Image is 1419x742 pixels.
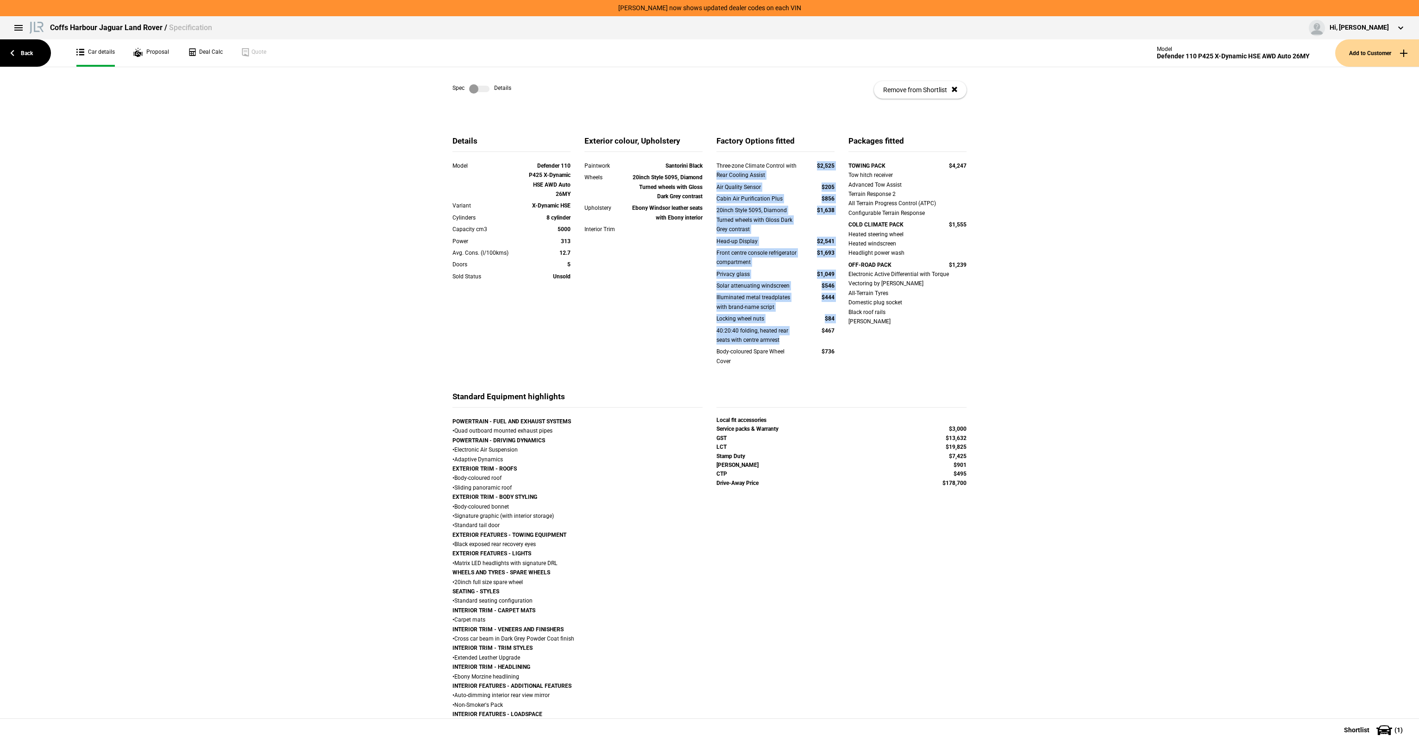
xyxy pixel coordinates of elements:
button: Remove from Shortlist [874,81,967,99]
strong: Service packs & Warranty [716,426,779,432]
strong: X-Dynamic HSE [532,202,571,209]
strong: Unsold [553,273,571,280]
div: Avg. Cons. (l/100kms) [452,248,523,258]
strong: $1,555 [949,221,967,228]
strong: $7,425 [949,453,967,459]
span: Shortlist [1344,727,1369,733]
strong: $444 [822,294,835,301]
span: Specification [169,23,212,32]
span: ( 1 ) [1394,727,1403,733]
strong: $495 [954,471,967,477]
div: Capacity cm3 [452,225,523,234]
strong: Stamp Duty [716,453,745,459]
strong: TOWING PACK [848,163,885,169]
div: Head-up Display [716,237,799,246]
strong: INTERIOR TRIM - CARPET MATS [452,607,535,614]
strong: $205 [822,184,835,190]
strong: $736 [822,348,835,355]
div: Solar attenuating windscreen [716,281,799,290]
div: Locking wheel nuts [716,314,799,323]
strong: 12.7 [559,250,571,256]
div: Electronic Active Differential with Torque Vectoring by [PERSON_NAME] All-Terrain Tyres Domestic ... [848,270,967,326]
div: Air Quality Sensor [716,182,799,192]
strong: LCT [716,444,727,450]
strong: 5 [567,261,571,268]
strong: SEATING - STYLES [452,588,499,595]
strong: OFF-ROAD PACK [848,262,892,268]
div: Packages fitted [848,136,967,152]
strong: INTERIOR TRIM - VENEERS AND FINISHERS [452,626,564,633]
strong: WHEELS AND TYRES - SPARE WHEELS [452,569,550,576]
div: Paintwork [584,161,632,170]
strong: 313 [561,238,571,245]
div: Privacy glass [716,270,799,279]
strong: $3,000 [949,426,967,432]
strong: COLD CLIMATE PACK [848,221,904,228]
strong: $1,239 [949,262,967,268]
strong: $84 [825,315,835,322]
strong: [PERSON_NAME] [716,462,759,468]
div: Cabin Air Purification Plus [716,194,799,203]
div: 40:20:40 folding, heated rear seats with centre armrest [716,326,799,345]
div: Factory Options fitted [716,136,835,152]
strong: Santorini Black [666,163,703,169]
strong: $2,541 [817,238,835,245]
strong: 5000 [558,226,571,233]
div: Standard Equipment highlights [452,391,703,408]
div: Model [452,161,523,170]
div: Front centre console refrigerator compartment [716,248,799,267]
strong: $19,825 [946,444,967,450]
strong: POWERTRAIN - FUEL AND EXHAUST SYSTEMS [452,418,571,425]
div: Heated steering wheel Heated windscreen Headlight power wash [848,230,967,258]
strong: Drive-Away Price [716,480,759,486]
strong: INTERIOR TRIM - HEADLINING [452,664,530,670]
div: Defender 110 P425 X-Dynamic HSE AWD Auto 26MY [1157,52,1310,60]
button: Add to Customer [1335,39,1419,67]
strong: INTERIOR TRIM - TRIM STYLES [452,645,533,651]
strong: Ebony Windsor leather seats with Ebony interior [632,205,703,220]
div: Illuminated metal treadplates with brand-name script [716,293,799,312]
div: Spec Details [452,84,511,94]
div: Body-coloured Spare Wheel Cover [716,347,799,366]
strong: 20inch Style 5095, Diamond Turned wheels with Gloss Dark Grey contrast [633,174,703,200]
strong: $546 [822,283,835,289]
div: Exterior colour, Upholstery [584,136,703,152]
strong: Local fit accessories [716,417,766,423]
div: Upholstery [584,203,632,213]
strong: $4,247 [949,163,967,169]
div: Power [452,237,523,246]
strong: $856 [822,195,835,202]
a: Deal Calc [188,39,223,67]
img: landrover.png [28,20,45,34]
strong: Defender 110 P425 X-Dynamic HSE AWD Auto 26MY [529,163,571,197]
strong: EXTERIOR FEATURES - TOWING EQUIPMENT [452,532,566,538]
div: Wheels [584,173,632,182]
a: Car details [76,39,115,67]
div: Doors [452,260,523,269]
div: 20inch Style 5095, Diamond Turned wheels with Gloss Dark Grey contrast [716,206,799,234]
strong: 8 cylinder [546,214,571,221]
div: Cylinders [452,213,523,222]
a: Proposal [133,39,169,67]
strong: EXTERIOR TRIM - ROOFS [452,465,517,472]
strong: EXTERIOR TRIM - BODY STYLING [452,494,537,500]
div: Sold Status [452,272,523,281]
div: Model [1157,46,1310,52]
div: Interior Trim [584,225,632,234]
strong: POWERTRAIN - DRIVING DYNAMICS [452,437,545,444]
strong: $901 [954,462,967,468]
div: Details [452,136,571,152]
strong: INTERIOR FEATURES - LOADSPACE [452,711,542,717]
strong: GST [716,435,727,441]
button: Shortlist(1) [1330,718,1419,742]
strong: $1,693 [817,250,835,256]
strong: EXTERIOR FEATURES - LIGHTS [452,550,531,557]
strong: $2,525 [817,163,835,169]
strong: INTERIOR FEATURES - ADDITIONAL FEATURES [452,683,571,689]
div: Tow hitch receiver Advanced Tow Assist Terrain Response 2 All Terrain Progress Control (ATPC) Con... [848,170,967,218]
strong: $1,638 [817,207,835,214]
strong: $178,700 [942,480,967,486]
div: Three-zone Climate Control with Rear Cooling Assist [716,161,799,180]
strong: $1,049 [817,271,835,277]
div: Variant [452,201,523,210]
